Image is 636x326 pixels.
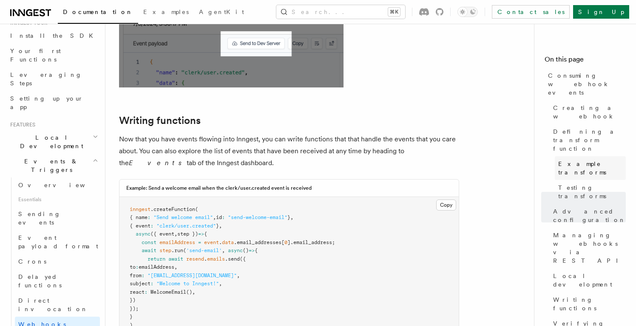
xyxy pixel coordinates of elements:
[553,295,626,312] span: Writing functions
[186,247,222,253] span: 'send-email'
[7,154,100,177] button: Events & Triggers
[130,289,145,295] span: react
[183,247,186,253] span: (
[284,239,287,245] span: 0
[204,256,207,262] span: .
[550,124,626,156] a: Defining a transform function
[168,256,183,262] span: await
[492,5,570,19] a: Contact sales
[130,264,136,270] span: to
[174,264,177,270] span: ,
[194,3,249,23] a: AgentKit
[222,239,234,245] span: data
[143,8,189,15] span: Examples
[553,127,626,153] span: Defining a transform function
[15,230,100,254] a: Event payload format
[436,200,456,211] button: Copy
[388,8,400,16] kbd: ⌘K
[550,100,626,124] a: Creating a webhook
[276,5,405,19] button: Search...⌘K
[198,239,201,245] span: =
[240,256,246,262] span: ({
[18,273,62,289] span: Delayed functions
[18,297,88,312] span: Direct invocation
[219,223,222,229] span: ,
[148,256,165,262] span: return
[10,32,98,39] span: Install the SDK
[142,247,156,253] span: await
[130,273,142,278] span: from
[234,239,284,245] span: .email_addresses[
[204,231,207,237] span: {
[290,214,293,220] span: ,
[159,239,195,245] span: emailAddress
[148,273,237,278] span: "[EMAIL_ADDRESS][DOMAIN_NAME]"
[10,48,61,63] span: Your first Functions
[558,183,626,200] span: Testing transforms
[558,160,626,177] span: Example transforms
[553,104,626,121] span: Creating a webhook
[219,239,222,245] span: .
[249,247,255,253] span: =>
[7,157,93,174] span: Events & Triggers
[18,182,106,188] span: Overview
[7,133,93,150] span: Local Development
[548,71,626,97] span: Consuming webhook events
[207,256,225,262] span: emails
[222,214,225,220] span: :
[186,256,204,262] span: resend
[150,289,186,295] span: WelcomeEmail
[550,228,626,268] a: Managing webhooks via REST API
[553,207,626,224] span: Advanced configuration
[130,206,150,212] span: inngest
[219,281,222,287] span: ,
[119,115,201,126] a: Writing functions
[171,247,183,253] span: .run
[15,269,100,293] a: Delayed functions
[573,5,629,19] a: Sign Up
[142,239,156,245] span: const
[130,314,133,320] span: }
[148,214,150,220] span: :
[150,223,153,229] span: :
[174,231,177,237] span: ,
[63,8,133,15] span: Documentation
[186,289,192,295] span: ()
[237,273,240,278] span: ,
[545,68,626,100] a: Consuming webhook events
[195,206,198,212] span: (
[7,121,35,128] span: Features
[457,7,478,17] button: Toggle dark mode
[150,281,153,287] span: :
[228,247,243,253] span: async
[192,289,195,295] span: ,
[177,231,198,237] span: step })
[145,289,148,295] span: :
[153,214,213,220] span: "Send welcome email"
[204,239,219,245] span: event
[18,258,46,265] span: Crons
[18,211,61,226] span: Sending events
[136,231,150,237] span: async
[222,247,225,253] span: ,
[550,268,626,292] a: Local development
[243,247,249,253] span: ()
[555,156,626,180] a: Example transforms
[156,281,219,287] span: "Welcome to Inngest!"
[198,231,204,237] span: =>
[7,91,100,115] a: Setting up your app
[199,8,244,15] span: AgentKit
[156,223,216,229] span: "clerk/user.created"
[550,204,626,228] a: Advanced configuration
[287,214,290,220] span: }
[150,231,174,237] span: ({ event
[7,43,100,67] a: Your first Functions
[18,234,98,250] span: Event payload format
[7,130,100,154] button: Local Development
[545,54,626,68] h4: On this page
[138,3,194,23] a: Examples
[7,28,100,43] a: Install the SDK
[136,264,139,270] span: :
[150,206,195,212] span: .createFunction
[15,193,100,206] span: Essentials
